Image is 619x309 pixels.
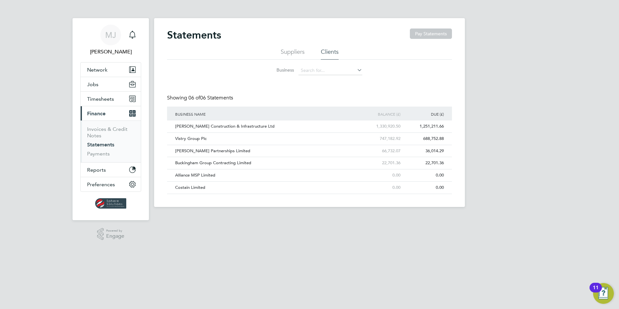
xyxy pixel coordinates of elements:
button: Network [81,63,141,77]
a: [PERSON_NAME] Partnerships Limited66,732.0736,014.29 [174,145,445,150]
span: Timesheets [87,96,114,102]
a: Payments [87,151,110,157]
li: Suppliers [281,48,305,60]
span: Reports [87,167,106,173]
span: Preferences [87,181,115,188]
span: MJ [105,31,116,39]
div: [PERSON_NAME] Partnerships Limited [174,145,358,157]
div: 22,701.36 [402,157,445,169]
nav: Main navigation [73,18,149,220]
div: Finance [81,120,141,162]
div: 688,752.88 [402,133,445,145]
button: Reports [81,163,141,177]
div: [PERSON_NAME] Construction & Infrastructure Ltd [174,120,358,132]
a: Go to home page [80,198,141,209]
div: Costain Limited [174,182,358,194]
span: Finance [87,110,106,117]
div: 747,182.92 [358,133,402,145]
a: Alliance MSP Limited0.000.00 [174,169,445,175]
button: Timesheets [81,92,141,106]
div: Due (£) [402,107,445,121]
div: Vistry Group Plc [174,133,358,145]
span: 06 Statements [188,95,233,101]
a: Invoices & Credit Notes [87,126,128,139]
a: Statements [87,142,114,148]
span: Engage [106,234,124,239]
div: 0.00 [402,182,445,194]
button: Preferences [81,177,141,191]
button: Pay Statements [410,29,452,39]
div: 66,732.07 [358,145,402,157]
div: 0.00 [358,182,402,194]
div: Alliance MSP Limited [174,169,358,181]
div: Showing [167,95,234,101]
div: Buckingham Group Contracting Limited [174,157,358,169]
div: Balance (£) [358,107,402,121]
span: Jobs [87,81,98,87]
span: Mari Jones [80,48,141,56]
label: Business [257,67,294,73]
span: Powered by [106,228,124,234]
a: Buckingham Group Contracting Limited22,701.3622,701.36 [174,157,445,162]
a: Vistry Group Plc747,182.92688,752.88 [174,132,445,138]
button: Finance [81,106,141,120]
a: Costain Limited0.000.00 [174,181,445,187]
span: Network [87,67,107,73]
span: 06 of [188,95,200,101]
li: Clients [321,48,339,60]
div: 1,251,211.66 [402,120,445,132]
div: 0.00 [402,169,445,181]
img: spheresolutions-logo-retina.png [95,198,127,209]
h2: Statements [167,29,221,41]
a: MJ[PERSON_NAME] [80,25,141,56]
input: Search for... [298,66,362,75]
button: Open Resource Center, 11 new notifications [593,283,614,304]
button: Jobs [81,77,141,91]
a: [PERSON_NAME] Construction & Infrastructure Ltd1,330,920.501,251,211.66 [174,120,445,126]
div: 22,701.36 [358,157,402,169]
div: 36,014.29 [402,145,445,157]
div: 1,330,920.50 [358,120,402,132]
a: Powered byEngage [97,228,125,240]
div: Business Name [174,107,358,121]
div: 0.00 [358,169,402,181]
div: 11 [593,288,599,296]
